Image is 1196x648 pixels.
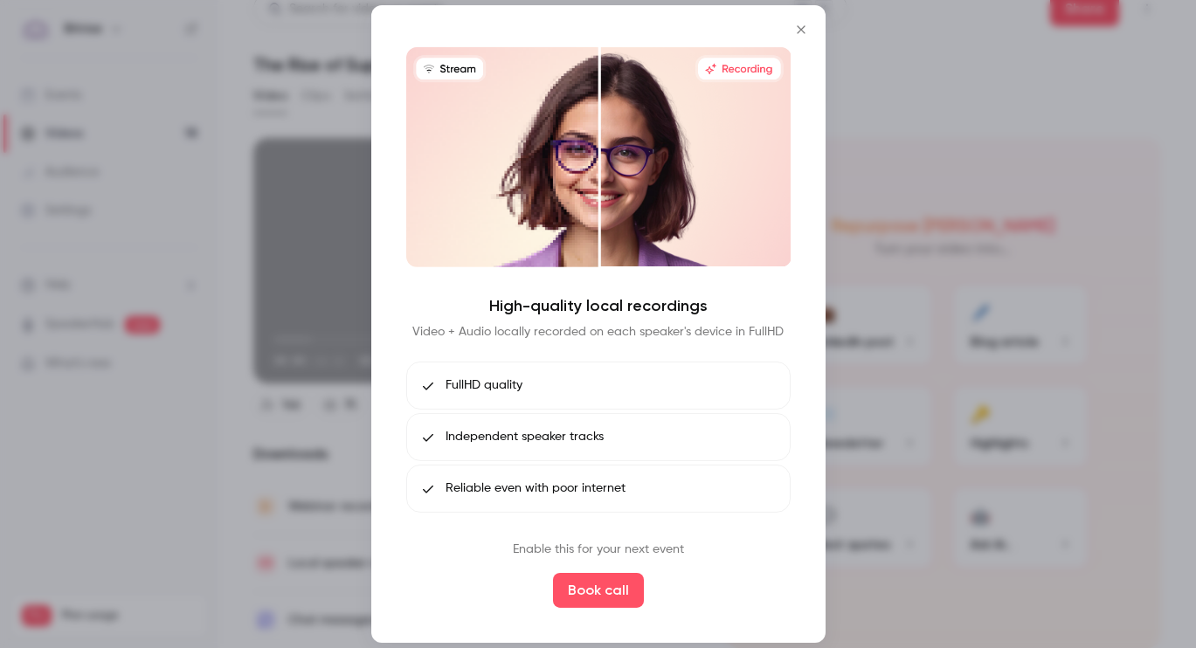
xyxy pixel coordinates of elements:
[489,295,708,316] h4: High-quality local recordings
[412,323,784,341] p: Video + Audio locally recorded on each speaker's device in FullHD
[553,573,644,608] button: Book call
[446,376,522,395] span: FullHD quality
[446,479,626,498] span: Reliable even with poor internet
[513,541,684,559] p: Enable this for your next event
[784,12,819,47] button: Close
[446,428,604,446] span: Independent speaker tracks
